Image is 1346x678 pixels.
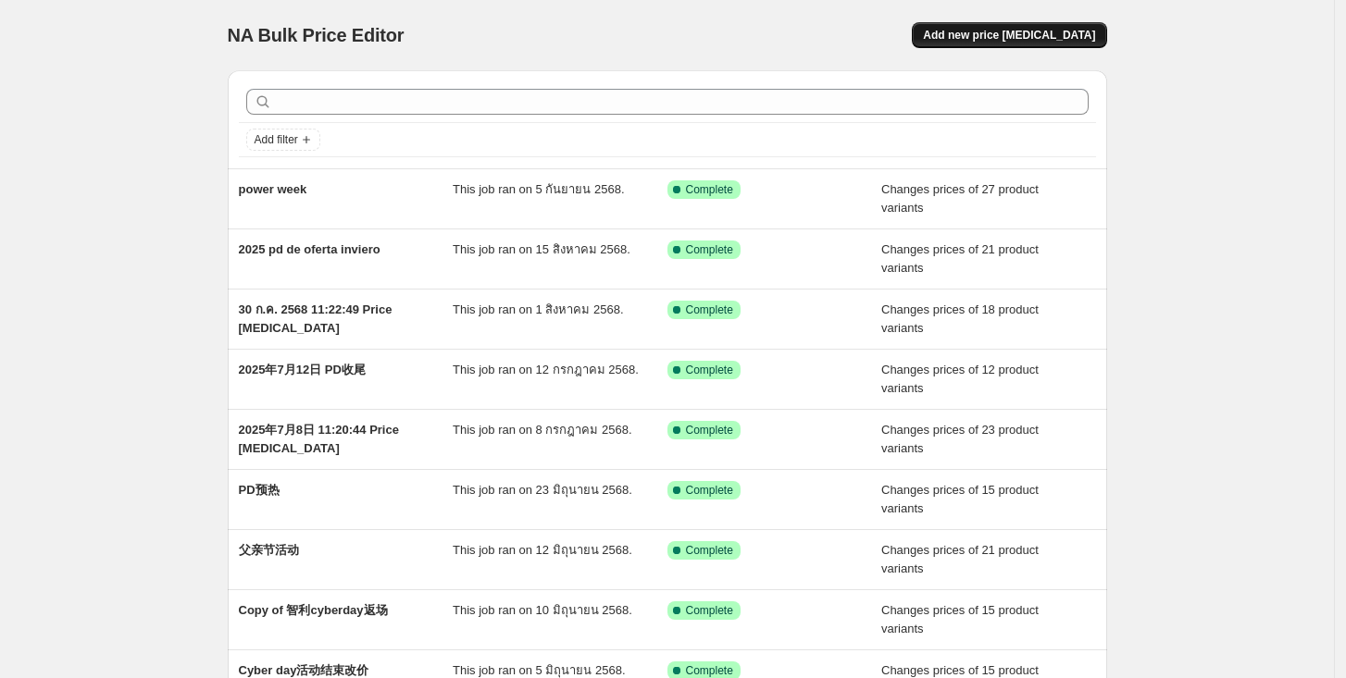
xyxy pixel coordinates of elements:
span: Copy of 智利cyberday返场 [239,603,388,617]
span: Complete [686,543,733,558]
span: Complete [686,363,733,377]
span: PD预热 [239,483,280,497]
span: Cyber day活动结束改价 [239,663,369,677]
span: Complete [686,182,733,197]
span: This job ran on 15 สิงหาคม 2568. [453,242,630,256]
span: Complete [686,603,733,618]
span: This job ran on 23 มิถุนายน 2568. [453,483,632,497]
button: Add filter [246,129,320,151]
span: This job ran on 12 กรกฎาคม 2568. [453,363,639,376]
span: power week [239,182,307,196]
span: Changes prices of 27 product variants [881,182,1039,215]
span: Changes prices of 18 product variants [881,302,1039,335]
span: This job ran on 8 กรกฎาคม 2568. [453,423,632,437]
span: Changes prices of 21 product variants [881,242,1039,275]
span: Add new price [MEDICAL_DATA] [923,28,1095,43]
span: Complete [686,423,733,438]
span: Complete [686,663,733,678]
span: 2025年7月12日 PD收尾 [239,363,366,376]
span: Changes prices of 21 product variants [881,543,1039,575]
span: This job ran on 12 มิถุนายน 2568. [453,543,632,557]
span: This job ran on 10 มิถุนายน 2568. [453,603,632,617]
span: Add filter [255,132,298,147]
span: NA Bulk Price Editor [228,25,405,45]
span: This job ran on 5 มิถุนายน 2568. [453,663,626,677]
button: Add new price [MEDICAL_DATA] [912,22,1106,48]
span: 父亲节活动 [239,543,299,557]
span: 2025 pd de oferta inviero [239,242,380,256]
span: This job ran on 1 สิงหาคม 2568. [453,302,624,316]
span: Changes prices of 23 product variants [881,423,1039,455]
span: Complete [686,483,733,498]
span: Complete [686,242,733,257]
span: This job ran on 5 กันยายน 2568. [453,182,625,196]
span: Changes prices of 15 product variants [881,603,1039,635]
span: Complete [686,302,733,317]
span: 2025年7月8日 11:20:44 Price [MEDICAL_DATA] [239,423,399,455]
span: Changes prices of 15 product variants [881,483,1039,515]
span: Changes prices of 12 product variants [881,363,1039,395]
span: 30 ก.ค. 2568 11:22:49 Price [MEDICAL_DATA] [239,302,393,335]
